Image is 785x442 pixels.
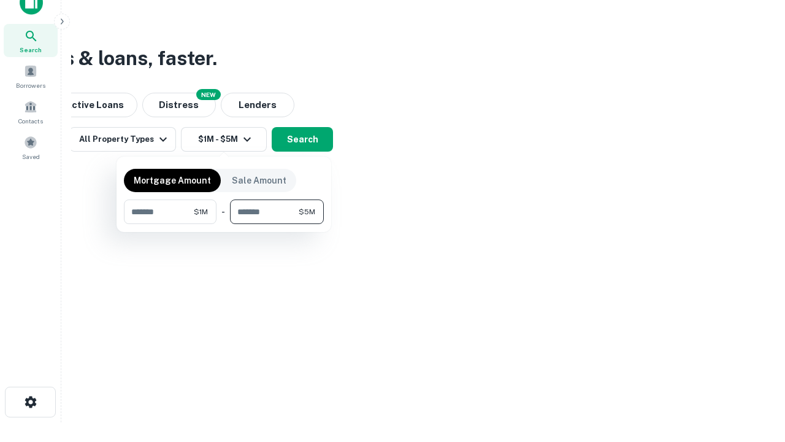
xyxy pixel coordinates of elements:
[299,206,315,217] span: $5M
[134,174,211,187] p: Mortgage Amount
[194,206,208,217] span: $1M
[232,174,286,187] p: Sale Amount
[221,200,225,224] div: -
[724,344,785,403] iframe: Chat Widget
